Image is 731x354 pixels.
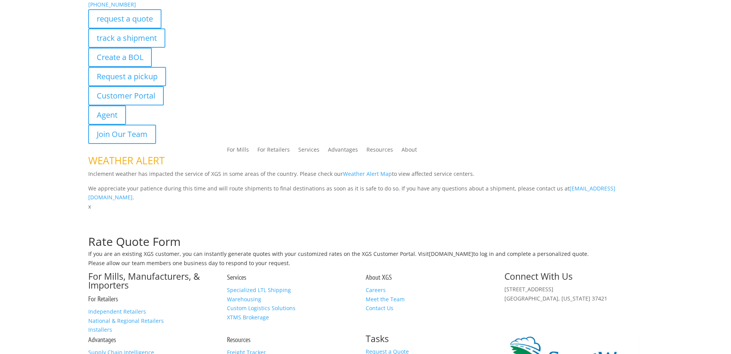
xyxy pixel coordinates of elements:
h1: Rate Quote Form [88,236,643,251]
span: to log in and complete a personalized quote. [473,250,589,257]
a: Resources [366,147,393,155]
a: Create a BOL [88,48,152,67]
p: x [88,202,643,211]
h2: Connect With Us [504,272,643,285]
a: [PHONE_NUMBER] [88,1,136,8]
a: Independent Retailers [88,308,146,315]
a: Weather Alert Map [343,170,392,177]
a: Resources [227,335,250,344]
a: For Retailers [257,147,290,155]
a: Customer Portal [88,86,164,105]
span: WEATHER ALERT [88,154,165,167]
a: [DOMAIN_NAME] [429,250,473,257]
a: Services [227,273,246,282]
a: Advantages [328,147,358,155]
a: Advantages [88,335,116,344]
a: Custom Logistics Solutions [227,304,296,312]
p: Complete the form below for a customized quote based on your shipping needs. [88,227,643,236]
a: About [402,147,417,155]
h1: Request a Quote [88,211,643,227]
a: For Mills [227,147,249,155]
a: Request a pickup [88,67,166,86]
img: group-6 [504,303,512,310]
a: Agent [88,105,126,125]
a: Installers [88,326,112,333]
h6: Please allow our team members one business day to respond to your request. [88,260,643,270]
a: Careers [366,286,386,294]
a: XTMS Brokerage [227,314,269,321]
p: We appreciate your patience during this time and will route shipments to final destinations as so... [88,184,643,202]
a: For Mills, Manufacturers, & Importers [88,270,200,291]
p: [STREET_ADDRESS] [GEOGRAPHIC_DATA], [US_STATE] 37421 [504,285,643,303]
a: National & Regional Retailers [88,317,164,324]
h2: Tasks [366,334,504,347]
a: Contact Us [366,304,393,312]
a: For Retailers [88,294,118,303]
span: If you are an existing XGS customer, you can instantly generate quotes with your customized rates... [88,250,429,257]
a: request a quote [88,9,161,28]
a: track a shipment [88,28,165,48]
a: Meet the Team [366,296,405,303]
a: About XGS [366,273,392,282]
a: Specialized LTL Shipping [227,286,291,294]
p: Inclement weather has impacted the service of XGS in some areas of the country. Please check our ... [88,169,643,184]
a: Join Our Team [88,125,156,144]
a: Warehousing [227,296,261,303]
a: Services [298,147,319,155]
